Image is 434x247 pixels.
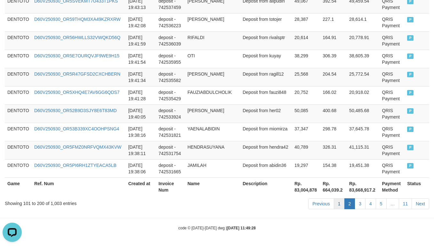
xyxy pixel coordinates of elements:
td: DENTOTO [5,31,32,50]
td: DENTOTO [5,50,32,68]
td: 28,614.1 [347,13,380,31]
a: Previous [308,198,334,209]
td: [PERSON_NAME] [185,68,240,86]
td: 19,297 [292,159,320,177]
td: QRIS Payment [380,123,405,141]
td: 50,485.68 [347,104,380,123]
th: Rp. 83,668,917.2 [347,177,380,196]
td: Deposit from rivalsptr [240,31,292,50]
td: QRIS Payment [380,86,405,104]
td: DENTOTO [5,141,32,159]
td: Deposit from miomirza [240,123,292,141]
td: Deposit from her02 [240,104,292,123]
td: 50,085 [292,104,320,123]
td: 204.54 [320,68,347,86]
td: 20,918.02 [347,86,380,104]
th: Payment Method [380,177,405,196]
span: PAID [407,127,414,132]
td: [DATE] 19:41:59 [126,31,156,50]
td: 37,347 [292,123,320,141]
a: 2 [344,198,355,209]
td: RIFALDI [185,31,240,50]
td: deposit - 742536039 [156,31,185,50]
span: PAID [407,90,414,95]
th: Game [5,177,32,196]
span: PAID [407,35,414,41]
th: Rp. 664,039.2 [320,177,347,196]
td: QRIS Payment [380,31,405,50]
td: QRIS Payment [380,13,405,31]
td: Deposit from kuyay [240,50,292,68]
td: JAMILAH [185,159,240,177]
td: deposit - 742531821 [156,123,185,141]
td: 38,299 [292,50,320,68]
td: [DATE] 19:41:28 [126,86,156,104]
a: D60V250930_OR5PI6RH1ZTYEACA5LB [34,163,117,168]
a: D60V250930_OR5XHQ4E7AV6GG6QDS7 [34,90,120,95]
th: Invoice Num [156,177,185,196]
button: Open LiveChat chat widget [3,3,22,22]
td: Deposit from hendra42 [240,141,292,159]
td: QRIS Payment [380,141,405,159]
td: deposit - 742536223 [156,13,185,31]
strong: [DATE] 11:49:28 [227,226,256,230]
small: code © [DATE]-[DATE] dwg | [178,226,256,230]
th: Name [185,177,240,196]
td: deposit - 742535582 [156,68,185,86]
th: Ref. Num [32,177,126,196]
td: 20,778.91 [347,31,380,50]
a: D60V250930_OR53B339XC4OOHPSNG4 [34,126,119,131]
td: 19,451.38 [347,159,380,177]
td: OTI [185,50,240,68]
td: QRIS Payment [380,68,405,86]
th: Created at [126,177,156,196]
td: deposit - 742531665 [156,159,185,177]
td: YAENALABIDIN [185,123,240,141]
th: Description [240,177,292,196]
td: deposit - 742531754 [156,141,185,159]
a: D60V250930_OR56HWLLS32VWQKD56Q [34,35,120,40]
td: DENTOTO [5,123,32,141]
td: deposit - 742535955 [156,50,185,68]
td: QRIS Payment [380,50,405,68]
span: PAID [407,163,414,169]
span: PAID [407,145,414,150]
span: PAID [407,72,414,77]
td: 400.68 [320,104,347,123]
a: D60V250930_OR5E7OURQVJF9WE9H15 [34,53,119,58]
td: 38,605.39 [347,50,380,68]
span: PAID [407,17,414,22]
td: DENTOTO [5,104,32,123]
td: 166.02 [320,86,347,104]
a: D60V250930_OR5R47GFSD2CXCHBERN [34,71,120,77]
th: Rp. 83,004,878 [292,177,320,196]
span: PAID [407,108,414,114]
td: 20,614 [292,31,320,50]
td: 298.78 [320,123,347,141]
td: 37,645.78 [347,123,380,141]
td: [DATE] 19:42:08 [126,13,156,31]
a: 5 [376,198,387,209]
td: Deposit from ragill12 [240,68,292,86]
span: PAID [407,54,414,59]
td: QRIS Payment [380,104,405,123]
td: 28,387 [292,13,320,31]
a: 4 [365,198,376,209]
td: 41,115.31 [347,141,380,159]
td: Deposit from totojer [240,13,292,31]
td: 306.39 [320,50,347,68]
td: DENTOTO [5,13,32,31]
a: Next [412,198,429,209]
td: DENTOTO [5,86,32,104]
td: 25,568 [292,68,320,86]
td: DENTOTO [5,68,32,86]
td: [PERSON_NAME] [185,104,240,123]
td: Deposit from abidin36 [240,159,292,177]
a: D60V250930_OR5FMZ0NRFVQMX43KVW [34,144,121,150]
td: QRIS Payment [380,159,405,177]
a: … [386,198,399,209]
td: [DATE] 19:38:06 [126,159,156,177]
td: [DATE] 19:41:54 [126,50,156,68]
th: Status [405,177,429,196]
td: 20,752 [292,86,320,104]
